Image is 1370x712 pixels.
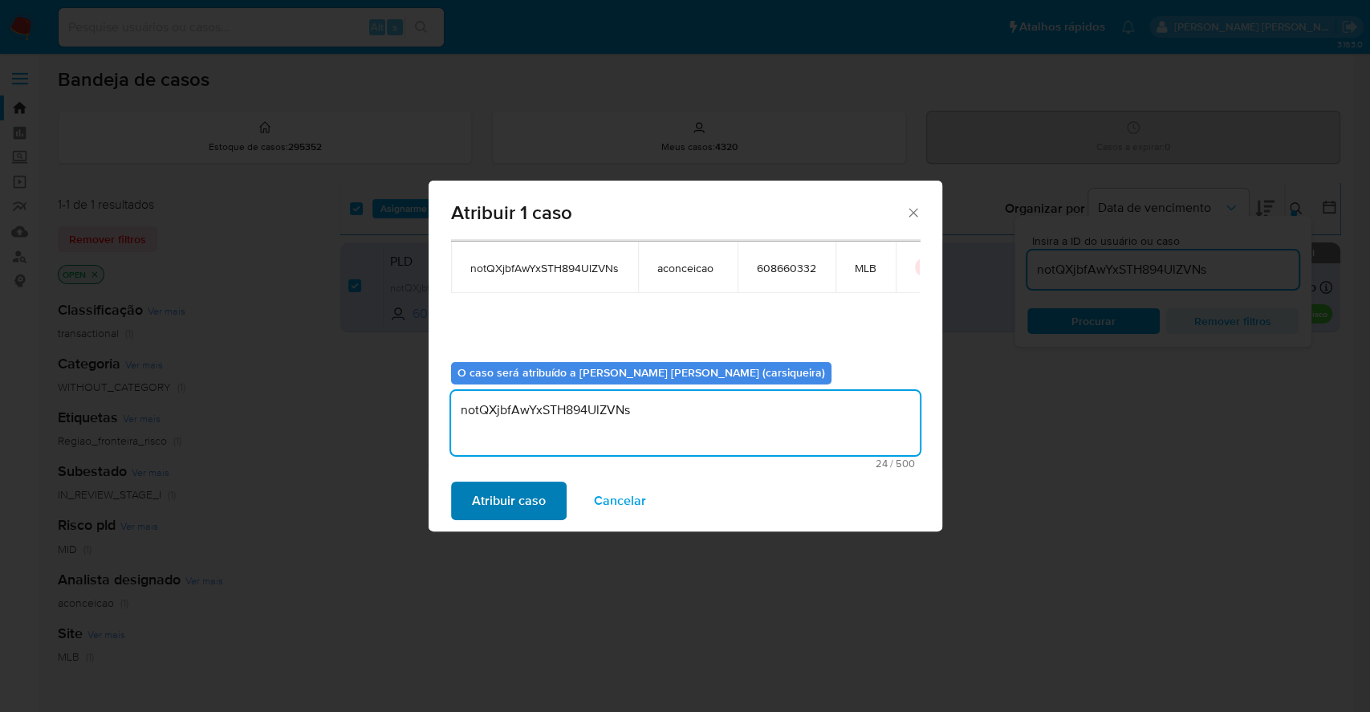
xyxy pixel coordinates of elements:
[905,205,920,219] button: Fechar a janela
[451,203,906,222] span: Atribuir 1 caso
[594,483,646,519] span: Cancelar
[657,261,718,275] span: aconceicao
[457,364,825,380] b: O caso será atribuído a [PERSON_NAME] [PERSON_NAME] (carsiqueira)
[915,258,934,277] button: icon-button
[429,181,942,531] div: assign-modal
[456,458,915,469] span: Máximo 500 caracteres
[855,261,876,275] span: MLB
[573,482,667,520] button: Cancelar
[451,482,567,520] button: Atribuir caso
[470,261,619,275] span: notQXjbfAwYxSTH894UlZVNs
[451,391,920,455] textarea: notQXjbfAwYxSTH894UlZVNs
[472,483,546,519] span: Atribuir caso
[757,261,816,275] span: 608660332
